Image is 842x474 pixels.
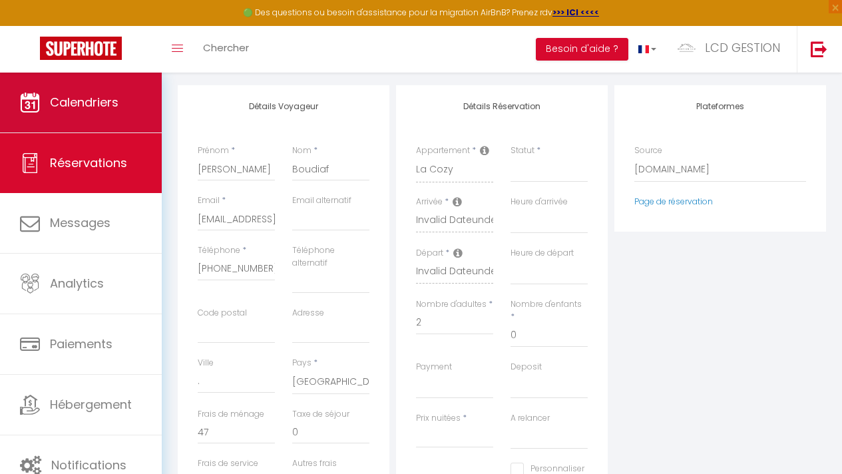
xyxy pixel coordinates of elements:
[666,26,797,73] a: ... LCD GESTION
[51,457,126,473] span: Notifications
[676,38,696,58] img: ...
[511,298,582,311] label: Nombre d'enfants
[416,196,443,208] label: Arrivée
[511,361,542,373] label: Deposit
[292,357,312,369] label: Pays
[292,244,369,270] label: Téléphone alternatif
[50,94,118,111] span: Calendriers
[198,457,258,470] label: Frais de service
[536,38,628,61] button: Besoin d'aide ?
[50,396,132,413] span: Hébergement
[416,412,461,425] label: Prix nuitées
[634,102,806,111] h4: Plateformes
[198,408,264,421] label: Frais de ménage
[292,457,337,470] label: Autres frais
[552,7,599,18] a: >>> ICI <<<<
[634,196,713,207] a: Page de réservation
[292,194,351,207] label: Email alternatif
[193,26,259,73] a: Chercher
[50,154,127,171] span: Réservations
[198,307,247,320] label: Code postal
[50,214,110,231] span: Messages
[198,244,240,257] label: Téléphone
[198,102,369,111] h4: Détails Voyageur
[416,247,443,260] label: Départ
[203,41,249,55] span: Chercher
[292,144,312,157] label: Nom
[292,307,324,320] label: Adresse
[50,336,112,352] span: Paiements
[416,298,487,311] label: Nombre d'adultes
[705,39,780,56] span: LCD GESTION
[634,144,662,157] label: Source
[198,144,229,157] label: Prénom
[50,275,104,292] span: Analytics
[198,357,214,369] label: Ville
[511,196,568,208] label: Heure d'arrivée
[511,144,534,157] label: Statut
[292,408,349,421] label: Taxe de séjour
[416,361,452,373] label: Payment
[416,102,588,111] h4: Détails Réservation
[416,144,470,157] label: Appartement
[811,41,827,57] img: logout
[198,194,220,207] label: Email
[511,247,574,260] label: Heure de départ
[511,412,550,425] label: A relancer
[40,37,122,60] img: Super Booking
